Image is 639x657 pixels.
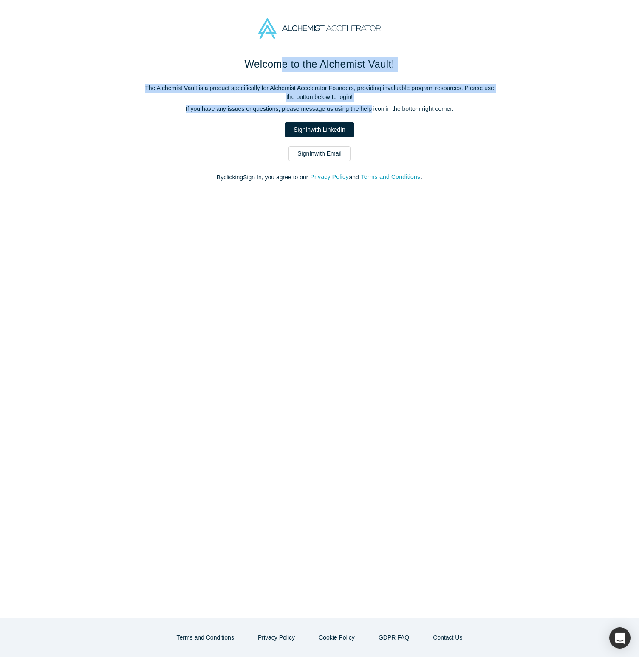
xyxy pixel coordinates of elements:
[285,122,354,137] a: SignInwith LinkedIn
[141,84,498,102] p: The Alchemist Vault is a product specifically for Alchemist Accelerator Founders, providing inval...
[249,630,304,645] button: Privacy Policy
[141,105,498,113] p: If you have any issues or questions, please message us using the help icon in the bottom right co...
[288,146,351,161] a: SignInwith Email
[258,18,381,39] img: Alchemist Accelerator Logo
[141,57,498,72] h1: Welcome to the Alchemist Vault!
[424,630,471,645] button: Contact Us
[168,630,243,645] button: Terms and Conditions
[361,172,421,182] button: Terms and Conditions
[370,630,418,645] a: GDPR FAQ
[310,630,364,645] button: Cookie Policy
[141,173,498,182] p: By clicking Sign In , you agree to our and .
[310,172,349,182] button: Privacy Policy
